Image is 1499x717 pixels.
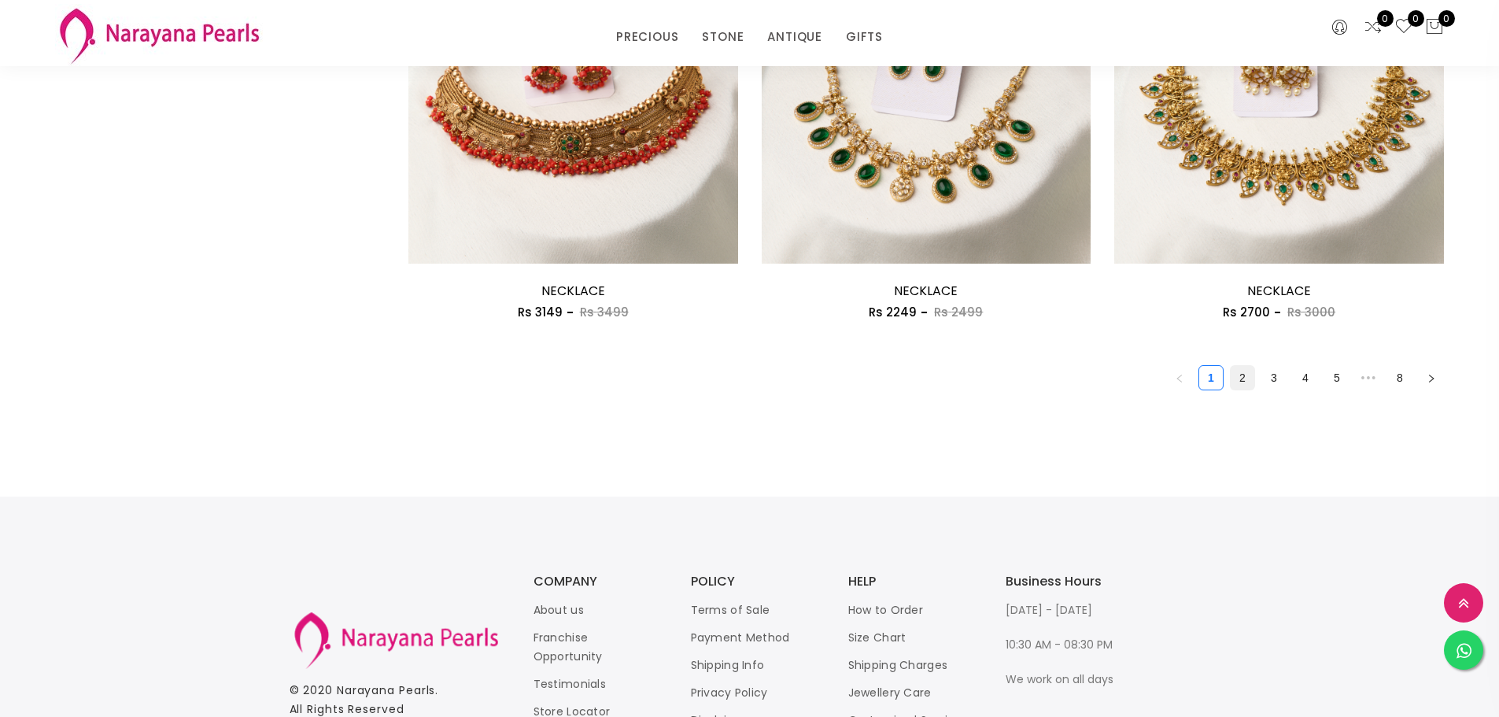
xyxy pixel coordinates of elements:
h3: Business Hours [1006,575,1132,588]
span: 0 [1408,10,1424,27]
a: NECKLACE [541,282,605,300]
li: Next Page [1419,365,1444,390]
a: ANTIQUE [767,25,822,49]
a: How to Order [848,602,924,618]
a: Payment Method [691,630,790,645]
li: 3 [1261,365,1287,390]
li: 8 [1387,365,1412,390]
button: right [1419,365,1444,390]
li: Next 5 Pages [1356,365,1381,390]
span: Rs 3499 [580,304,629,320]
h3: POLICY [691,575,817,588]
li: 4 [1293,365,1318,390]
a: Size Chart [848,630,906,645]
a: 5 [1325,366,1349,390]
li: 5 [1324,365,1349,390]
span: Rs 2499 [934,304,983,320]
span: Rs 2700 [1223,304,1270,320]
a: GIFTS [846,25,883,49]
li: 1 [1198,365,1224,390]
a: Shipping Info [691,657,765,673]
a: 4 [1294,366,1317,390]
span: ••• [1356,365,1381,390]
span: right [1427,374,1436,383]
button: left [1167,365,1192,390]
a: 0 [1394,17,1413,38]
a: Narayana Pearls [337,682,436,698]
p: [DATE] - [DATE] [1006,601,1132,619]
a: PRECIOUS [616,25,678,49]
h3: COMPANY [534,575,659,588]
a: Shipping Charges [848,657,948,673]
a: STONE [702,25,744,49]
span: 0 [1377,10,1394,27]
h3: HELP [848,575,974,588]
a: About us [534,602,584,618]
a: 8 [1388,366,1412,390]
button: 0 [1425,17,1444,38]
span: left [1175,374,1184,383]
a: Testimonials [534,676,607,692]
a: 3 [1262,366,1286,390]
span: Rs 3000 [1287,304,1335,320]
a: Franchise Opportunity [534,630,603,664]
a: Terms of Sale [691,602,770,618]
p: 10:30 AM - 08:30 PM [1006,635,1132,654]
a: 0 [1364,17,1383,38]
a: Jewellery Care [848,685,932,700]
li: 2 [1230,365,1255,390]
p: We work on all days [1006,670,1132,689]
li: Previous Page [1167,365,1192,390]
a: Privacy Policy [691,685,768,700]
span: Rs 3149 [518,304,563,320]
span: 0 [1438,10,1455,27]
span: Rs 2249 [869,304,917,320]
a: 2 [1231,366,1254,390]
a: 1 [1199,366,1223,390]
a: NECKLACE [1247,282,1311,300]
a: NECKLACE [894,282,958,300]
